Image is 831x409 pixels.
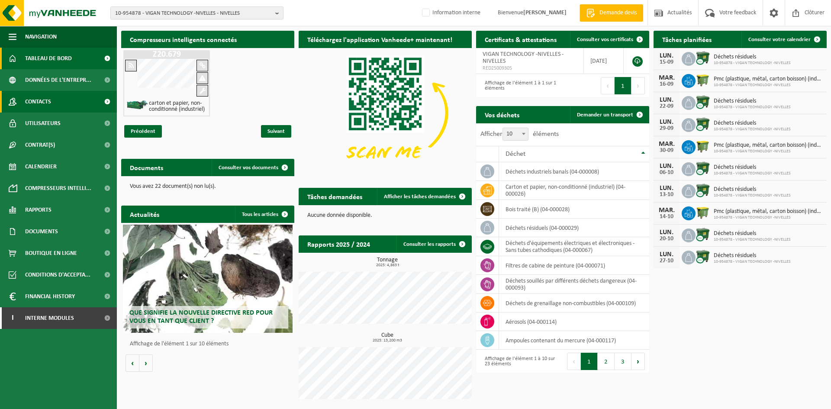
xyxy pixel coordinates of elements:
[714,171,791,176] span: 10-954878 - VIGAN TECHNOLOGY -NIVELLES
[714,142,822,149] span: Pmc (plastique, métal, carton boisson) (industriel)
[25,307,74,329] span: Interne modules
[25,113,61,134] span: Utilisateurs
[597,9,639,17] span: Demande devis
[601,77,615,94] button: Previous
[503,128,528,140] span: 10
[714,237,791,242] span: 10-954878 - VIGAN TECHNOLOGY -NIVELLES
[476,106,528,123] h2: Vos déchets
[696,227,710,242] img: WB-1100-CU
[130,341,290,347] p: Affichage de l'élément 1 sur 10 éléments
[25,242,77,264] span: Boutique en ligne
[124,125,162,138] span: Précédent
[658,251,675,258] div: LUN.
[307,213,463,219] p: Aucune donnée disponible.
[581,353,598,370] button: 1
[25,69,91,91] span: Données de l'entrepr...
[25,91,51,113] span: Contacts
[123,225,293,333] a: Que signifie la nouvelle directive RED pour vous en tant que client ?
[696,95,710,109] img: WB-1100-CU
[126,50,208,59] h1: Z20.679
[25,48,72,69] span: Tableau de bord
[658,97,675,103] div: LUN.
[299,235,379,252] h2: Rapports 2025 / 2024
[499,219,649,237] td: déchets résiduels (04-000029)
[115,7,272,20] span: 10-954878 - VIGAN TECHNOLOGY -NIVELLES - NIVELLES
[25,134,55,156] span: Contrat(s)
[658,236,675,242] div: 20-10
[696,139,710,154] img: WB-1100-HPE-GN-50
[130,184,286,190] p: Vous avez 22 document(s) non lu(s).
[121,206,168,222] h2: Actualités
[714,98,791,105] span: Déchets résiduels
[299,188,371,205] h2: Tâches demandées
[741,31,826,48] a: Consulter votre calendrier
[714,193,791,198] span: 10-954878 - VIGAN TECHNOLOGY -NIVELLES
[714,120,791,127] span: Déchets résiduels
[139,354,153,372] button: Volgende
[212,159,293,176] a: Consulter vos documents
[499,294,649,312] td: déchets de grenaillage non-combustibles (04-000109)
[499,256,649,275] td: filtres de cabine de peinture (04-000071)
[25,286,75,307] span: Financial History
[696,205,710,220] img: WB-1100-HPE-GN-50
[299,31,461,48] h2: Téléchargez l'application Vanheede+ maintenant!
[299,48,472,178] img: Download de VHEPlus App
[714,252,791,259] span: Déchets résiduels
[714,54,791,61] span: Déchets résiduels
[658,185,675,192] div: LUN.
[219,165,278,171] span: Consulter vos documents
[129,309,273,325] span: Que signifie la nouvelle directive RED pour vous en tant que client ?
[25,264,90,286] span: Conditions d'accepta...
[25,221,58,242] span: Documents
[499,162,649,181] td: déchets industriels banals (04-000008)
[714,61,791,66] span: 10-954878 - VIGAN TECHNOLOGY -NIVELLES
[121,31,294,48] h2: Compresseurs intelligents connectés
[658,103,675,109] div: 22-09
[303,332,472,343] h3: Cube
[499,312,649,331] td: aérosols (04-000114)
[714,76,822,83] span: Pmc (plastique, métal, carton boisson) (industriel)
[499,275,649,294] td: déchets souillés par différents déchets dangereux (04-000093)
[25,26,57,48] span: Navigation
[303,257,472,267] h3: Tonnage
[499,200,649,219] td: bois traité (B) (04-000028)
[714,215,822,220] span: 10-954878 - VIGAN TECHNOLOGY -NIVELLES
[658,229,675,236] div: LUN.
[658,214,675,220] div: 14-10
[384,194,456,200] span: Afficher les tâches demandées
[570,106,648,123] a: Demander un transport
[696,249,710,264] img: WB-1100-CU
[25,199,52,221] span: Rapports
[658,148,675,154] div: 30-09
[396,235,471,253] a: Consulter les rapports
[303,263,472,267] span: 2025: 4,863 t
[658,59,675,65] div: 15-09
[714,127,791,132] span: 10-954878 - VIGAN TECHNOLOGY -NIVELLES
[696,161,710,176] img: WB-1100-CU
[631,353,645,370] button: Next
[598,353,615,370] button: 2
[714,83,822,88] span: 10-954878 - VIGAN TECHNOLOGY -NIVELLES
[9,307,16,329] span: I
[714,186,791,193] span: Déchets résiduels
[654,31,720,48] h2: Tâches planifiées
[658,126,675,132] div: 29-09
[577,112,633,118] span: Demander un transport
[615,77,631,94] button: 1
[567,353,581,370] button: Previous
[499,237,649,256] td: déchets d'équipements électriques et électroniques - Sans tubes cathodiques (04-000067)
[658,52,675,59] div: LUN.
[126,100,148,110] img: HK-XZ-20-GN-01
[714,149,822,154] span: 10-954878 - VIGAN TECHNOLOGY -NIVELLES
[570,31,648,48] a: Consulter vos certificats
[714,230,791,237] span: Déchets résiduels
[126,354,139,372] button: Vorige
[696,51,710,65] img: WB-1100-CU
[25,156,57,177] span: Calendrier
[121,159,172,176] h2: Documents
[377,188,471,205] a: Afficher les tâches demandées
[658,81,675,87] div: 16-09
[714,105,791,110] span: 10-954878 - VIGAN TECHNOLOGY -NIVELLES
[748,37,811,42] span: Consulter votre calendrier
[499,181,649,200] td: carton et papier, non-conditionné (industriel) (04-000026)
